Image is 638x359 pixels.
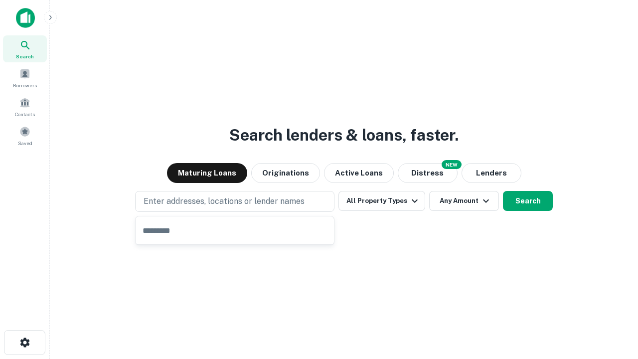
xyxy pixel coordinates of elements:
span: Saved [18,139,32,147]
button: Search [503,191,553,211]
a: Search [3,35,47,62]
button: Active Loans [324,163,394,183]
span: Borrowers [13,81,37,89]
span: Contacts [15,110,35,118]
span: Search [16,52,34,60]
button: All Property Types [338,191,425,211]
p: Enter addresses, locations or lender names [144,195,305,207]
button: Maturing Loans [167,163,247,183]
button: Search distressed loans with lien and other non-mortgage details. [398,163,458,183]
button: Lenders [462,163,521,183]
div: NEW [442,160,462,169]
iframe: Chat Widget [588,279,638,327]
a: Contacts [3,93,47,120]
button: Originations [251,163,320,183]
h3: Search lenders & loans, faster. [229,123,459,147]
a: Borrowers [3,64,47,91]
img: capitalize-icon.png [16,8,35,28]
button: Enter addresses, locations or lender names [135,191,334,212]
a: Saved [3,122,47,149]
button: Any Amount [429,191,499,211]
